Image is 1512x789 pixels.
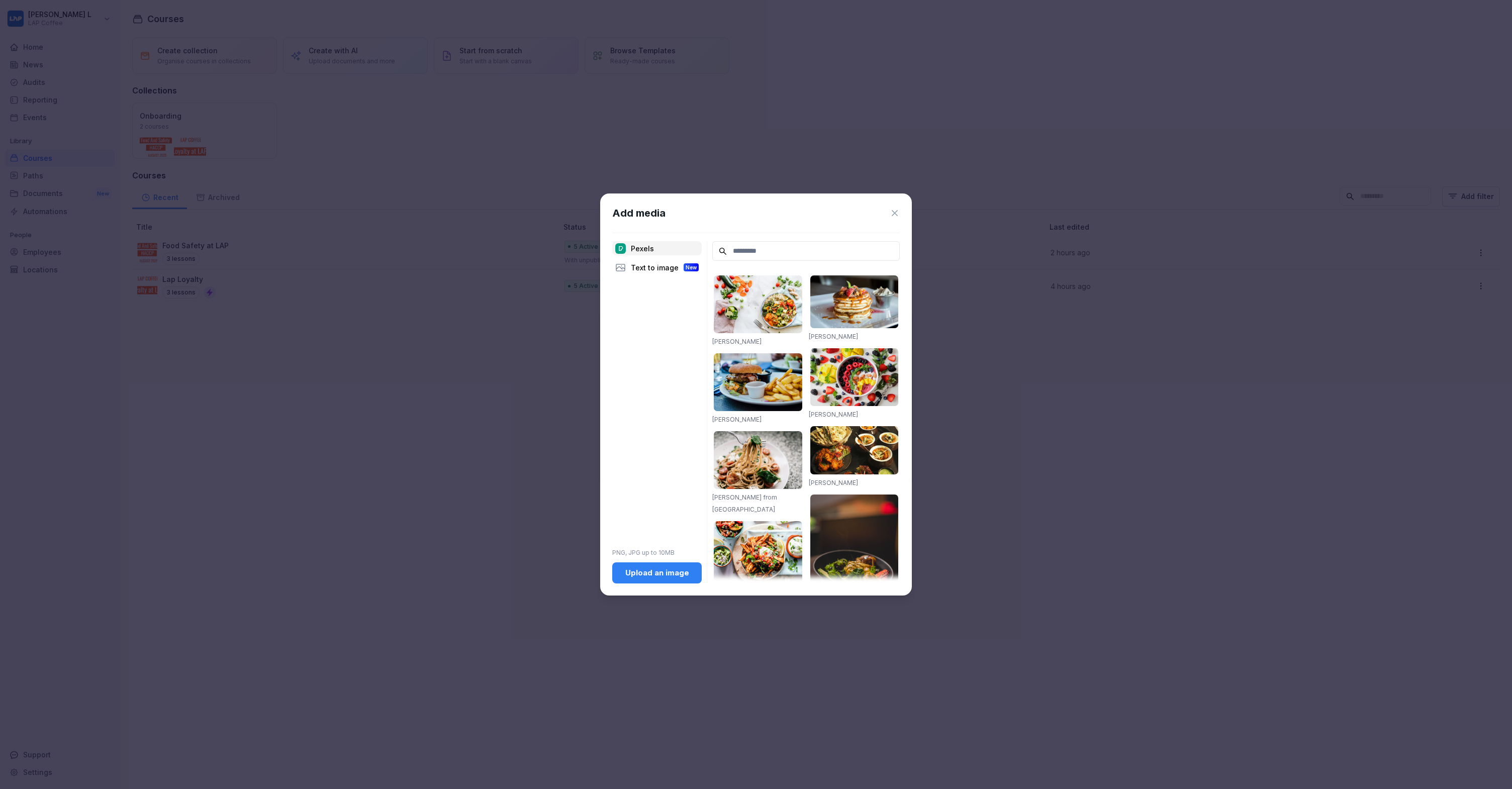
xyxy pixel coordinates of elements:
div: Upload an image [620,567,694,578]
a: [PERSON_NAME] from [GEOGRAPHIC_DATA] [712,494,777,513]
img: pexels-photo-1099680.jpeg [810,348,899,406]
a: [PERSON_NAME] [809,479,858,486]
a: [PERSON_NAME] [712,338,762,345]
a: [PERSON_NAME] [809,333,858,340]
img: pexels-photo-1640772.jpeg [714,521,802,586]
img: pexels-photo-1279330.jpeg [714,431,802,489]
div: Text to image [612,260,702,274]
a: [PERSON_NAME] [712,416,762,423]
a: [PERSON_NAME] [809,411,858,418]
img: pexels-photo-1640777.jpeg [714,275,802,333]
div: Pexels [612,241,702,255]
h1: Add media [612,206,666,221]
img: pexels.png [615,243,626,254]
img: pexels-photo-958545.jpeg [810,426,899,474]
p: PNG, JPG up to 10MB [612,548,702,557]
div: New [684,263,699,271]
button: Upload an image [612,562,702,583]
img: pexels-photo-842571.jpeg [810,495,899,628]
img: pexels-photo-376464.jpeg [810,275,899,328]
img: pexels-photo-70497.jpeg [714,353,802,411]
